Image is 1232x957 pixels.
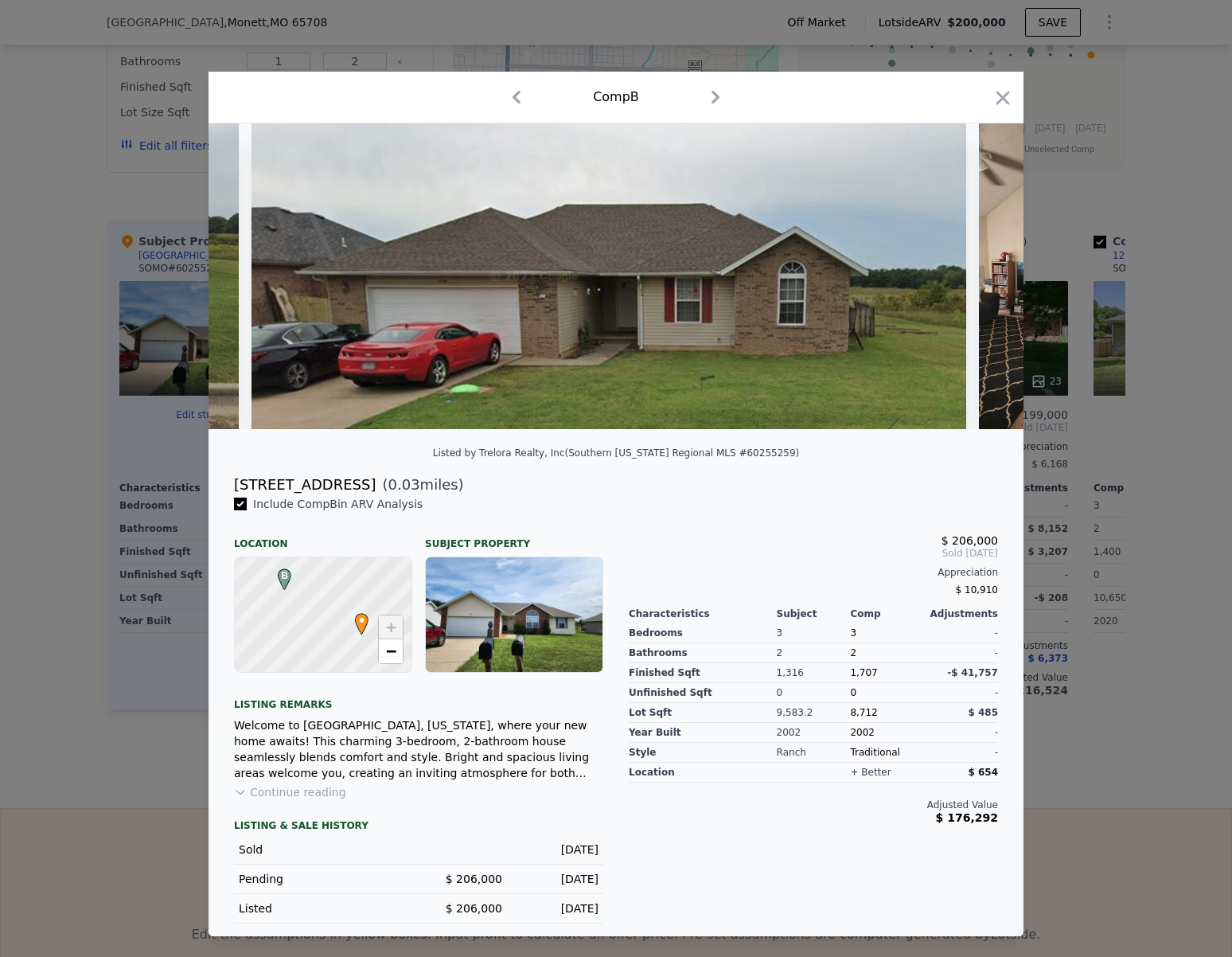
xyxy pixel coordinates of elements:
[968,767,998,778] span: $ 654
[446,902,502,915] span: $ 206,000
[947,667,998,678] span: -$ 41,757
[515,842,598,857] div: [DATE]
[515,900,598,916] div: [DATE]
[379,615,403,639] a: Zoom in
[425,525,603,550] div: Subject Property
[979,123,1208,429] img: Property Img
[234,784,346,800] button: Continue reading
[234,686,603,711] div: Listing remarks
[924,623,998,643] div: -
[629,763,777,783] div: location
[850,766,891,779] div: + better
[850,667,877,678] span: 1,707
[956,584,998,596] span: $ 10,910
[274,568,295,583] span: B
[239,842,406,857] div: Sold
[629,683,777,703] div: Unfinished Sqft
[850,627,856,639] span: 3
[234,525,412,550] div: Location
[247,498,429,510] span: Include Comp B in ARV Analysis
[850,723,924,743] div: 2002
[234,474,376,496] div: [STREET_ADDRESS]
[239,871,406,887] div: Pending
[379,639,403,663] a: Zoom out
[388,476,420,493] span: 0.03
[629,566,998,579] div: Appreciation
[777,683,851,703] div: 0
[850,743,924,763] div: Traditional
[234,819,603,835] div: LISTING & SALE HISTORY
[376,474,463,496] span: ( miles)
[351,608,372,632] span: •
[850,707,877,718] span: 8,712
[629,547,998,560] span: Sold [DATE]
[629,607,777,620] div: Characteristics
[850,607,924,620] div: Comp
[629,623,777,643] div: Bedrooms
[234,717,603,781] div: Welcome to [GEOGRAPHIC_DATA], [US_STATE], where your new home awaits! This charming 3-bedroom, 2-...
[936,811,998,824] span: $ 176,292
[924,607,998,620] div: Adjustments
[629,703,777,723] div: Lot Sqft
[515,871,598,887] div: [DATE]
[968,707,998,718] span: $ 485
[777,623,851,643] div: 3
[777,663,851,683] div: 1,316
[850,687,856,698] span: 0
[386,641,396,661] span: −
[850,643,924,663] div: 2
[777,643,851,663] div: 2
[629,663,777,683] div: Finished Sqft
[629,643,777,663] div: Bathrooms
[386,617,396,637] span: +
[777,607,851,620] div: Subject
[251,123,966,429] img: Property Img
[351,613,361,623] div: •
[274,568,283,578] div: B
[629,723,777,743] div: Year Built
[924,723,998,743] div: -
[777,743,851,763] div: Ranch
[446,873,502,885] span: $ 206,000
[924,683,998,703] div: -
[239,900,406,916] div: Listed
[924,743,998,763] div: -
[942,534,998,547] span: $ 206,000
[593,88,639,107] div: Comp B
[777,703,851,723] div: 9,583.2
[629,743,777,763] div: Style
[924,643,998,663] div: -
[629,799,998,811] div: Adjusted Value
[433,447,800,459] div: Listed by Trelora Realty, Inc (Southern [US_STATE] Regional MLS #60255259)
[777,723,851,743] div: 2002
